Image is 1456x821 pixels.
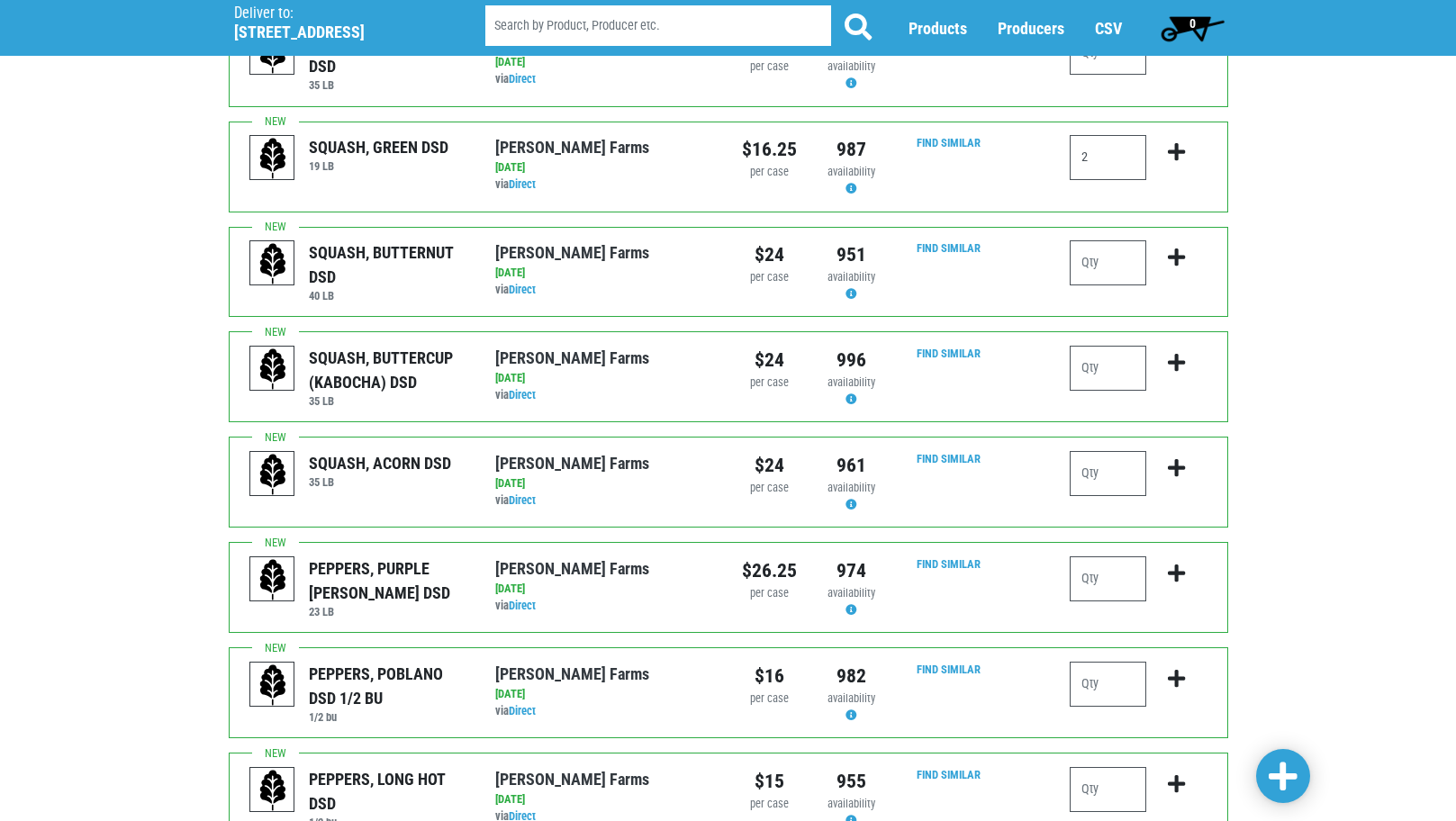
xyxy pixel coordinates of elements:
[495,598,714,615] div: via
[1070,767,1146,812] input: Qty
[495,159,714,176] div: [DATE]
[1070,451,1146,496] input: Qty
[250,136,295,181] img: placeholder-variety-43d6402dacf2d531de610a020419775a.svg
[250,557,295,602] img: placeholder-variety-43d6402dacf2d531de610a020419775a.svg
[824,767,879,796] div: 955
[998,19,1064,38] a: Producers
[309,394,468,408] h6: 35 LB
[827,481,875,494] span: availability
[509,493,536,507] a: Direct
[309,346,468,394] div: SQUASH, BUTTERCUP (KABOCHA) DSD
[495,581,714,598] div: [DATE]
[495,559,649,578] a: [PERSON_NAME] Farms
[495,791,714,808] div: [DATE]
[917,557,981,571] a: Find Similar
[234,23,439,42] h5: [STREET_ADDRESS]
[250,768,295,813] img: placeholder-variety-43d6402dacf2d531de610a020419775a.svg
[742,346,797,374] div: $24
[509,599,536,612] a: Direct
[495,770,649,789] a: [PERSON_NAME] Farms
[827,797,875,810] span: availability
[309,710,468,724] h6: 1/2 bu
[309,662,468,710] div: PEPPERS, POBLANO DSD 1/2 BU
[495,370,714,387] div: [DATE]
[742,269,797,286] div: per case
[495,492,714,510] div: via
[742,451,797,480] div: $24
[495,282,714,299] div: via
[509,283,536,296] a: Direct
[917,768,981,781] a: Find Similar
[495,475,714,492] div: [DATE]
[917,136,981,149] a: Find Similar
[1070,346,1146,391] input: Qty
[309,78,468,92] h6: 35 LB
[495,243,649,262] a: [PERSON_NAME] Farms
[742,796,797,813] div: per case
[509,72,536,86] a: Direct
[309,475,451,489] h6: 35 LB
[495,138,649,157] a: [PERSON_NAME] Farms
[309,135,448,159] div: SQUASH, GREEN DSD
[495,664,649,683] a: [PERSON_NAME] Farms
[1095,19,1122,38] a: CSV
[742,690,797,708] div: per case
[1070,556,1146,601] input: Qty
[827,691,875,705] span: availability
[309,556,468,605] div: PEPPERS, PURPLE [PERSON_NAME] DSD
[495,54,714,71] div: [DATE]
[495,71,714,88] div: via
[827,165,875,178] span: availability
[495,265,714,282] div: [DATE]
[1070,662,1146,707] input: Qty
[909,19,967,38] a: Products
[742,164,797,181] div: per case
[824,135,879,164] div: 987
[742,767,797,796] div: $15
[309,240,468,289] div: SQUASH, BUTTERNUT DSD
[824,662,879,690] div: 982
[742,662,797,690] div: $16
[495,454,649,473] a: [PERSON_NAME] Farms
[509,177,536,191] a: Direct
[824,346,879,374] div: 996
[827,59,875,73] span: availability
[234,5,439,23] p: Deliver to:
[824,556,879,585] div: 974
[742,135,797,164] div: $16.25
[827,586,875,600] span: availability
[495,686,714,703] div: [DATE]
[824,451,879,480] div: 961
[495,348,649,367] a: [PERSON_NAME] Farms
[917,347,981,360] a: Find Similar
[250,663,295,708] img: placeholder-variety-43d6402dacf2d531de610a020419775a.svg
[1070,135,1146,180] input: Qty
[917,241,981,255] a: Find Similar
[917,452,981,465] a: Find Similar
[485,5,831,46] input: Search by Product, Producer etc.
[827,270,875,284] span: availability
[742,480,797,497] div: per case
[509,704,536,717] a: Direct
[824,240,879,269] div: 951
[495,387,714,404] div: via
[309,605,468,618] h6: 23 LB
[742,374,797,392] div: per case
[309,289,468,302] h6: 40 LB
[495,703,714,720] div: via
[250,452,295,497] img: placeholder-variety-43d6402dacf2d531de610a020419775a.svg
[250,241,295,286] img: placeholder-variety-43d6402dacf2d531de610a020419775a.svg
[250,347,295,392] img: placeholder-variety-43d6402dacf2d531de610a020419775a.svg
[742,585,797,602] div: per case
[495,176,714,194] div: via
[1153,10,1233,46] a: 0
[309,451,451,475] div: SQUASH, ACORN DSD
[742,59,797,76] div: per case
[827,375,875,389] span: availability
[1189,16,1196,31] span: 0
[509,388,536,401] a: Direct
[1070,240,1146,285] input: Qty
[309,767,468,816] div: PEPPERS, LONG HOT DSD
